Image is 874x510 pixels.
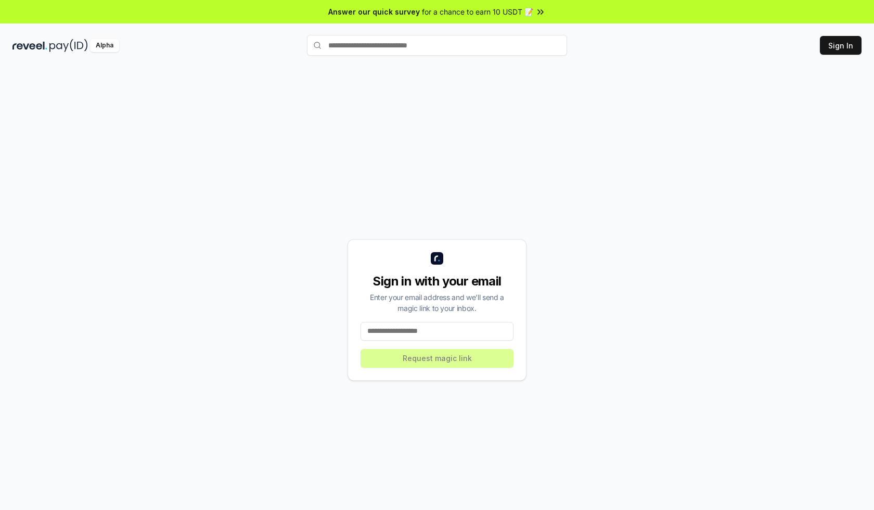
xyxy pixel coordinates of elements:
[820,36,862,55] button: Sign In
[361,292,513,314] div: Enter your email address and we’ll send a magic link to your inbox.
[49,39,88,52] img: pay_id
[361,273,513,290] div: Sign in with your email
[90,39,119,52] div: Alpha
[422,6,533,17] span: for a chance to earn 10 USDT 📝
[12,39,47,52] img: reveel_dark
[431,252,443,265] img: logo_small
[328,6,420,17] span: Answer our quick survey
